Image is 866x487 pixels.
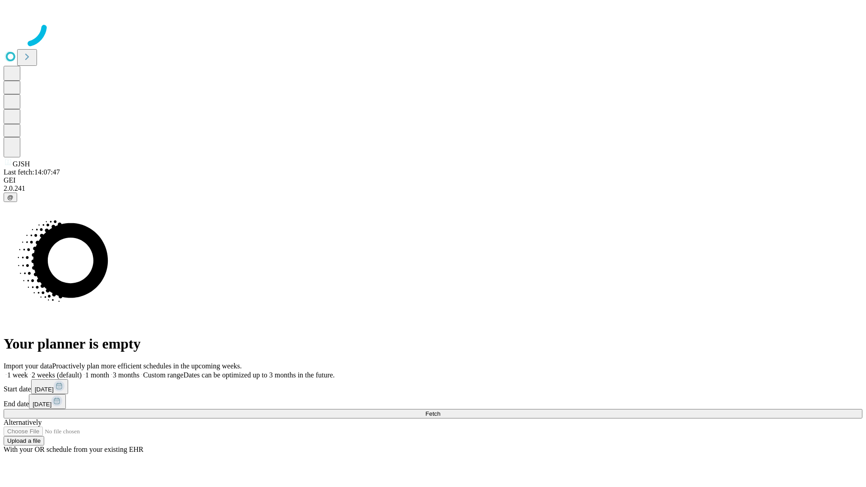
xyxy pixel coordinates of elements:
[7,194,14,201] span: @
[184,371,335,379] span: Dates can be optimized up to 3 months in the future.
[4,176,862,184] div: GEI
[4,335,862,352] h1: Your planner is empty
[32,401,51,408] span: [DATE]
[4,394,862,409] div: End date
[4,184,862,193] div: 2.0.241
[52,362,242,370] span: Proactively plan more efficient schedules in the upcoming weeks.
[4,362,52,370] span: Import your data
[4,409,862,418] button: Fetch
[4,446,143,453] span: With your OR schedule from your existing EHR
[31,379,68,394] button: [DATE]
[4,193,17,202] button: @
[29,394,66,409] button: [DATE]
[4,418,41,426] span: Alternatively
[425,410,440,417] span: Fetch
[13,160,30,168] span: GJSH
[143,371,183,379] span: Custom range
[85,371,109,379] span: 1 month
[4,436,44,446] button: Upload a file
[7,371,28,379] span: 1 week
[4,168,60,176] span: Last fetch: 14:07:47
[35,386,54,393] span: [DATE]
[4,379,862,394] div: Start date
[113,371,139,379] span: 3 months
[32,371,82,379] span: 2 weeks (default)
